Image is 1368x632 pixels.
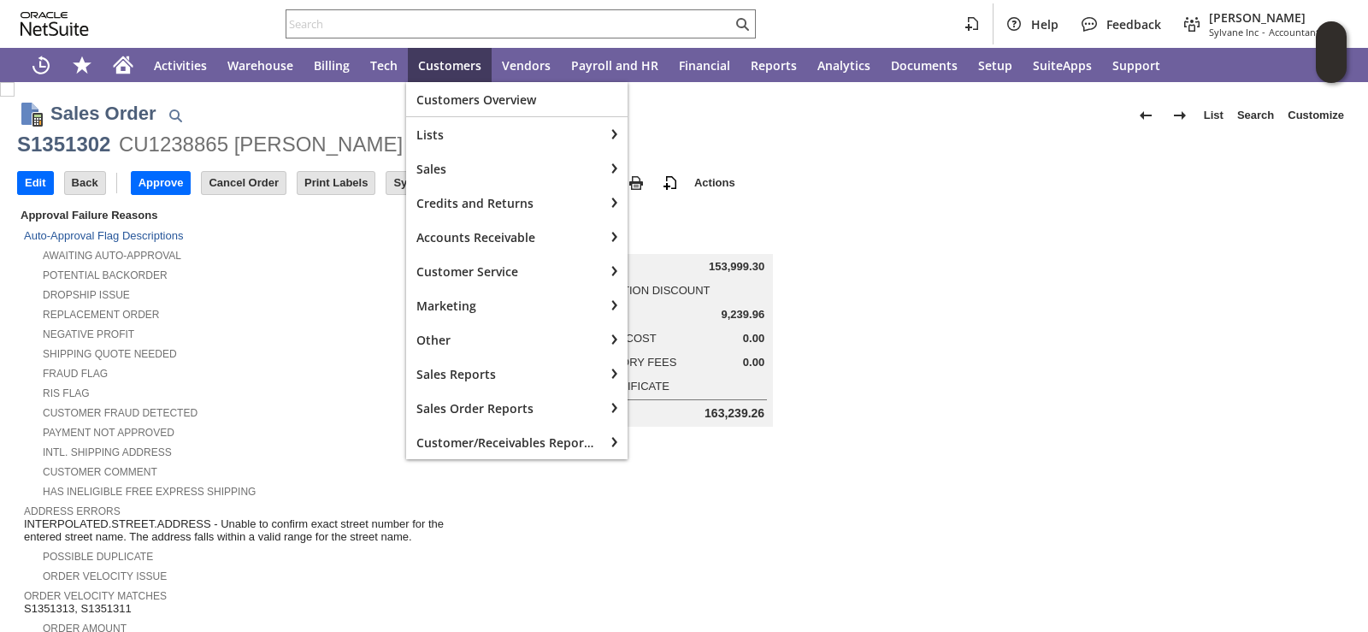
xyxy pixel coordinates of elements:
a: Auto-Approval Flag Descriptions [24,229,183,242]
input: Sync To Database [386,172,495,194]
img: add-record.svg [660,173,681,193]
a: Address Errors [24,505,121,517]
span: Sales [416,161,593,177]
a: Customers Overview [406,82,628,116]
a: Awaiting Auto-Approval [43,250,181,262]
a: Recent Records [21,48,62,82]
a: Replacement Order [43,309,159,321]
a: Vendors [492,48,561,82]
span: Warehouse [227,57,293,74]
span: Other [416,332,593,348]
div: Sales Order Reports [406,391,604,425]
a: Setup [968,48,1023,82]
a: Potential Backorder [43,269,168,281]
a: Tech [360,48,408,82]
a: Billing [304,48,360,82]
span: Payroll and HR [571,57,658,74]
img: Next [1170,105,1190,126]
span: Sylvane Inc [1209,26,1259,38]
span: Customer Service [416,263,593,280]
svg: Home [113,55,133,75]
a: Financial [669,48,740,82]
span: Help [1031,16,1058,32]
span: Accounts Receivable [416,229,593,245]
div: Customer/Receivables Reports [406,425,604,459]
div: Approval Failure Reasons [17,205,455,225]
span: - [1262,26,1265,38]
span: Activities [154,57,207,74]
input: Print Labels [298,172,374,194]
span: Accountant (F1) [1269,26,1337,38]
div: Lists [406,117,604,151]
div: Marketing [406,288,604,322]
span: Oracle Guided Learning Widget. To move around, please hold and drag [1316,53,1347,84]
iframe: Click here to launch Oracle Guided Learning Help Panel [1316,21,1347,83]
a: Dropship Issue [43,289,130,301]
a: Possible Duplicate [43,551,153,563]
div: Sales Reports [406,357,604,391]
span: Billing [314,57,350,74]
input: Cancel Order [202,172,286,194]
a: Customer Comment [43,466,157,478]
a: SuiteApps [1023,48,1102,82]
a: Transaction Discount [569,284,711,297]
svg: Recent Records [31,55,51,75]
div: Accounts Receivable [406,220,604,254]
span: Customers Overview [416,92,617,108]
span: S1351313, S1351311 [24,602,132,616]
a: Shipping Cost [569,332,657,345]
span: Setup [978,57,1012,74]
a: Reports [740,48,807,82]
span: Tech [370,57,398,74]
div: CU1238865 [PERSON_NAME] [119,131,403,158]
a: Intl. Shipping Address [43,446,172,458]
a: Payroll and HR [561,48,669,82]
a: Support [1102,48,1170,82]
img: print.svg [626,173,646,193]
a: Gift Certificate [569,380,669,393]
a: Customers [408,48,492,82]
a: Customize [1281,102,1351,129]
div: Other [406,322,604,357]
div: Sales [406,151,604,186]
a: Search [1230,102,1281,129]
span: Sales Reports [416,366,593,382]
span: Analytics [817,57,870,74]
span: Lists [416,127,593,143]
span: Sales Order Reports [416,400,593,416]
input: Approve [132,172,191,194]
a: Fraud Flag [43,368,108,380]
span: Marketing [416,298,593,314]
svg: Shortcuts [72,55,92,75]
span: 0.00 [743,332,764,346]
a: Has Ineligible Free Express Shipping [43,486,256,498]
a: RIS flag [43,387,90,399]
span: Customer/Receivables Reports [416,434,593,451]
div: Customer Service [406,254,604,288]
a: Analytics [807,48,881,82]
span: INTERPOLATED.STREET.ADDRESS - Unable to confirm exact street number for the entered street name. ... [24,517,453,544]
span: 9,239.96 [722,308,765,322]
span: Documents [891,57,958,74]
div: S1351302 [17,131,110,158]
span: Support [1112,57,1160,74]
span: [PERSON_NAME] [1209,9,1337,26]
span: 163,239.26 [705,406,764,421]
a: List [1197,102,1230,129]
img: Previous [1135,105,1156,126]
div: Credits and Returns [406,186,604,220]
span: 0.00 [743,356,764,369]
span: Feedback [1106,16,1161,32]
img: Quick Find [165,105,186,126]
a: Actions [687,176,742,189]
a: Shipping Quote Needed [43,348,177,360]
caption: Summary [561,227,773,254]
a: Customer Fraud Detected [43,407,198,419]
svg: Search [732,14,752,34]
span: Reports [751,57,797,74]
a: Payment not approved [43,427,174,439]
span: 153,999.30 [709,260,764,274]
a: Documents [881,48,968,82]
input: Edit [18,172,53,194]
h1: Sales Order [50,99,156,127]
